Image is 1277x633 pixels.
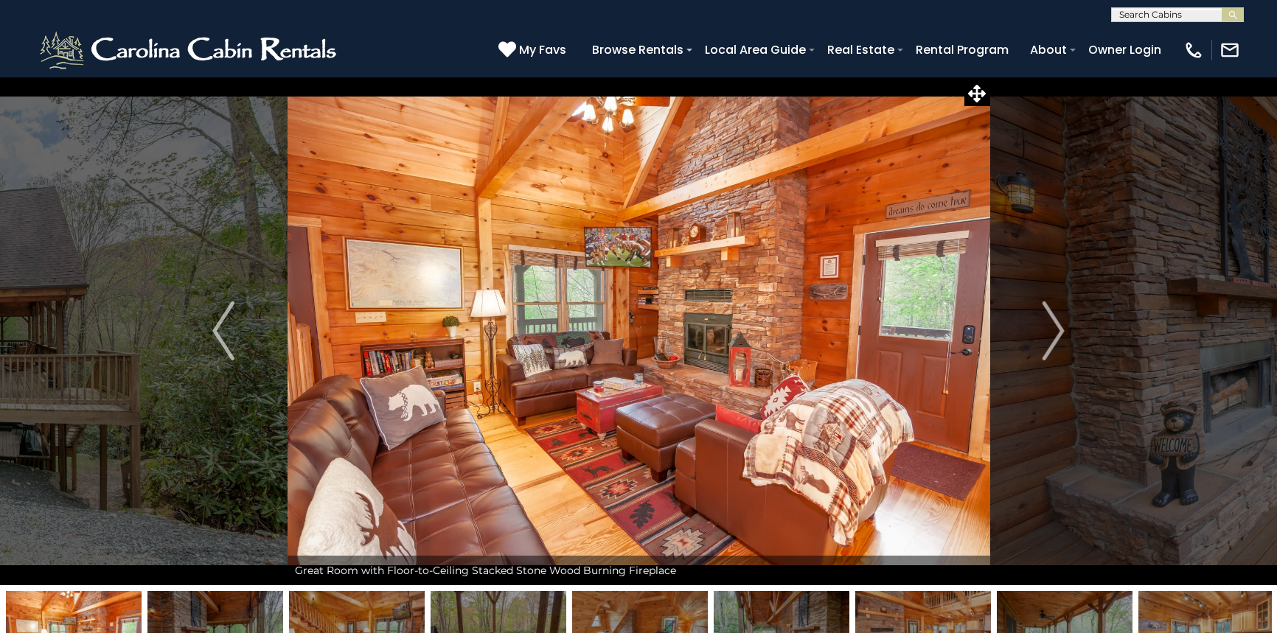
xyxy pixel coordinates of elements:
[697,37,813,63] a: Local Area Guide
[989,77,1117,585] button: Next
[519,41,566,59] span: My Favs
[585,37,691,63] a: Browse Rentals
[1043,301,1065,360] img: arrow
[498,41,570,60] a: My Favs
[160,77,288,585] button: Previous
[1183,40,1204,60] img: phone-regular-white.png
[1219,40,1240,60] img: mail-regular-white.png
[1023,37,1074,63] a: About
[908,37,1016,63] a: Rental Program
[1081,37,1169,63] a: Owner Login
[288,556,990,585] div: Great Room with Floor-to-Ceiling Stacked Stone Wood Burning Fireplace
[37,28,343,72] img: White-1-2.png
[212,301,234,360] img: arrow
[820,37,902,63] a: Real Estate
